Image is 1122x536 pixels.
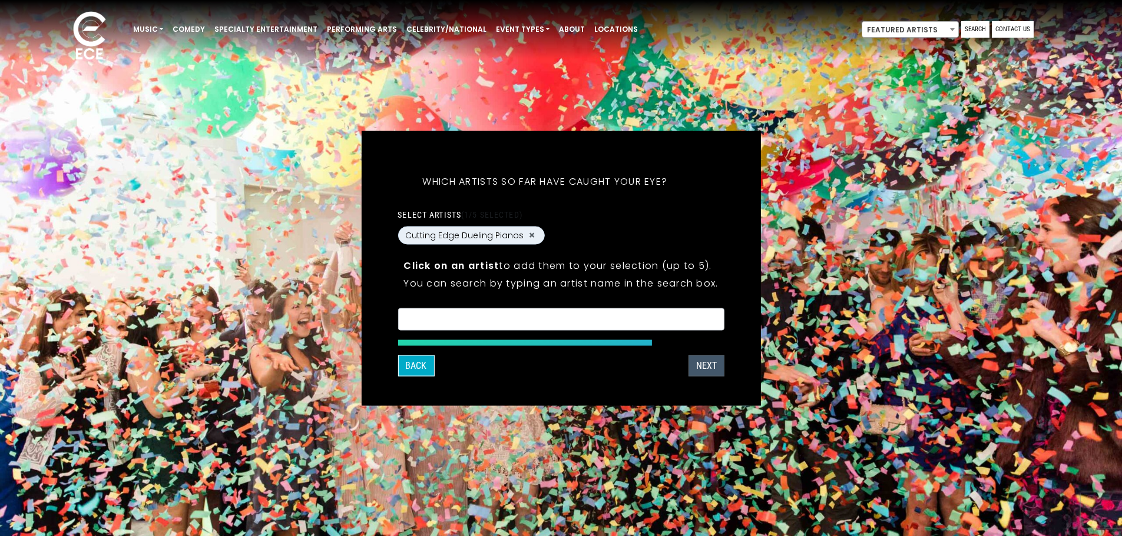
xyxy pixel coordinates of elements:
a: Locations [590,19,643,39]
button: Remove Cutting Edge Dueling Pianos [527,230,537,241]
button: Back [398,355,434,376]
a: Contact Us [992,21,1034,38]
a: Music [128,19,168,39]
a: Comedy [168,19,210,39]
span: Featured Artists [862,21,959,38]
img: ece_new_logo_whitev2-1.png [60,8,119,65]
span: (1/5 selected) [461,209,522,219]
span: Featured Artists [862,22,958,38]
a: Event Types [491,19,554,39]
label: Select artists [398,209,522,219]
a: About [554,19,590,39]
strong: Click on an artist [403,258,499,272]
a: Specialty Entertainment [210,19,322,39]
p: You can search by typing an artist name in the search box. [403,275,718,290]
a: Celebrity/National [402,19,491,39]
textarea: Search [405,315,716,326]
a: Performing Arts [322,19,402,39]
span: Cutting Edge Dueling Pianos [405,229,524,241]
a: Search [961,21,989,38]
p: to add them to your selection (up to 5). [403,258,718,272]
h5: Which artists so far have caught your eye? [398,160,692,202]
button: Next [689,355,724,376]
